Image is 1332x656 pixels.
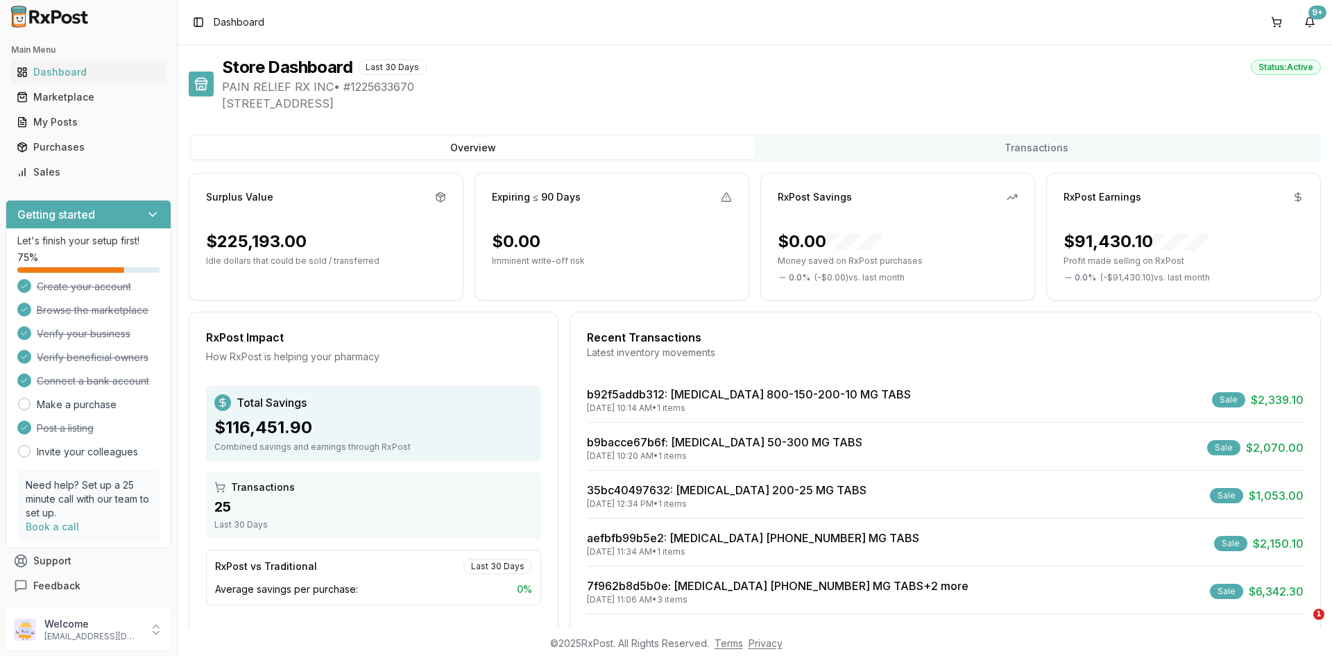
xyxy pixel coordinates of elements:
[778,190,852,204] div: RxPost Savings
[6,548,171,573] button: Support
[492,255,732,267] p: Imminent write-off risk
[789,272,810,283] span: 0.0 %
[17,65,160,79] div: Dashboard
[1313,609,1324,620] span: 1
[1212,392,1245,407] div: Sale
[814,272,905,283] span: ( - $0.00 ) vs. last month
[214,15,264,29] span: Dashboard
[587,387,911,401] a: b92f5addb312: [MEDICAL_DATA] 800-150-200-10 MG TABS
[215,560,317,573] div: RxPost vs Traditional
[214,519,533,530] div: Last 30 Days
[587,546,919,557] div: [DATE] 11:34 AM • 1 items
[1249,487,1304,504] span: $1,053.00
[37,351,148,364] span: Verify beneficial owners
[11,110,166,135] a: My Posts
[11,135,166,160] a: Purchases
[587,329,1304,346] div: Recent Transactions
[358,60,427,75] div: Last 30 Days
[1246,439,1304,456] span: $2,070.00
[37,303,148,317] span: Browse the marketplace
[17,165,160,179] div: Sales
[1214,536,1247,551] div: Sale
[17,90,160,104] div: Marketplace
[6,86,171,108] button: Marketplace
[1064,255,1304,267] p: Profit made selling on RxPost
[587,346,1304,360] div: Latest inventory movements
[26,521,79,532] a: Book a call
[6,136,171,158] button: Purchases
[37,398,117,412] a: Make a purchase
[14,619,36,641] img: User avatar
[37,327,130,341] span: Verify your business
[1064,190,1141,204] div: RxPost Earnings
[215,582,358,596] span: Average savings per purchase:
[1299,11,1321,33] button: 9+
[587,435,862,449] a: b9bacce67b6f: [MEDICAL_DATA] 50-300 MG TABS
[517,582,532,596] span: 0 %
[222,78,1321,95] span: PAIN RELIEF RX INC • # 1225633670
[492,190,581,204] div: Expiring ≤ 90 Days
[749,637,783,649] a: Privacy
[587,498,866,510] div: [DATE] 12:34 PM • 1 items
[1308,6,1326,19] div: 9+
[715,637,743,649] a: Terms
[214,441,533,453] div: Combined savings and earnings through RxPost
[587,579,968,593] a: 7f962b8d5b0e: [MEDICAL_DATA] [PHONE_NUMBER] MG TABS+2 more
[492,230,540,253] div: $0.00
[191,137,755,159] button: Overview
[206,230,307,253] div: $225,193.00
[11,44,166,56] h2: Main Menu
[17,234,160,248] p: Let's finish your setup first!
[206,329,541,346] div: RxPost Impact
[222,56,352,78] h1: Store Dashboard
[231,480,295,494] span: Transactions
[6,111,171,133] button: My Posts
[587,531,919,545] a: aefbfb99b5e2: [MEDICAL_DATA] [PHONE_NUMBER] MG TABS
[37,445,138,459] a: Invite your colleagues
[214,417,533,439] div: $116,451.90
[1210,488,1243,503] div: Sale
[11,60,166,85] a: Dashboard
[587,451,862,462] div: [DATE] 10:20 AM • 1 items
[1210,584,1243,599] div: Sale
[6,6,94,28] img: RxPost Logo
[6,161,171,183] button: Sales
[778,255,1018,267] p: Money saved on RxPost purchases
[206,350,541,364] div: How RxPost is helping your pharmacy
[1253,535,1304,552] span: $2,150.10
[237,394,307,411] span: Total Savings
[1285,609,1318,642] iframe: Intercom live chat
[206,255,446,267] p: Idle dollars that could be sold / transferred
[587,483,866,497] a: 35bc40497632: [MEDICAL_DATA] 200-25 MG TABS
[11,160,166,185] a: Sales
[6,573,171,598] button: Feedback
[214,497,533,516] div: 25
[1064,230,1209,253] div: $91,430.10
[37,374,149,388] span: Connect a bank account
[26,478,151,520] p: Need help? Set up a 25 minute call with our team to set up.
[463,559,532,574] div: Last 30 Days
[1251,392,1304,408] span: $2,339.10
[1207,440,1240,455] div: Sale
[587,403,911,414] div: [DATE] 10:14 AM • 1 items
[44,631,141,642] p: [EMAIL_ADDRESS][DOMAIN_NAME]
[44,617,141,631] p: Welcome
[587,594,968,605] div: [DATE] 11:06 AM • 3 items
[1100,272,1210,283] span: ( - $91,430.10 ) vs. last month
[1251,60,1321,75] div: Status: Active
[6,61,171,83] button: Dashboard
[37,280,131,294] span: Create your account
[17,251,38,264] span: 75 %
[37,421,94,435] span: Post a listing
[17,140,160,154] div: Purchases
[17,115,160,129] div: My Posts
[778,230,882,253] div: $0.00
[206,190,273,204] div: Surplus Value
[17,206,95,223] h3: Getting started
[755,137,1318,159] button: Transactions
[214,15,264,29] nav: breadcrumb
[1249,583,1304,600] span: $6,342.30
[11,85,166,110] a: Marketplace
[222,95,1321,112] span: [STREET_ADDRESS]
[33,579,80,593] span: Feedback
